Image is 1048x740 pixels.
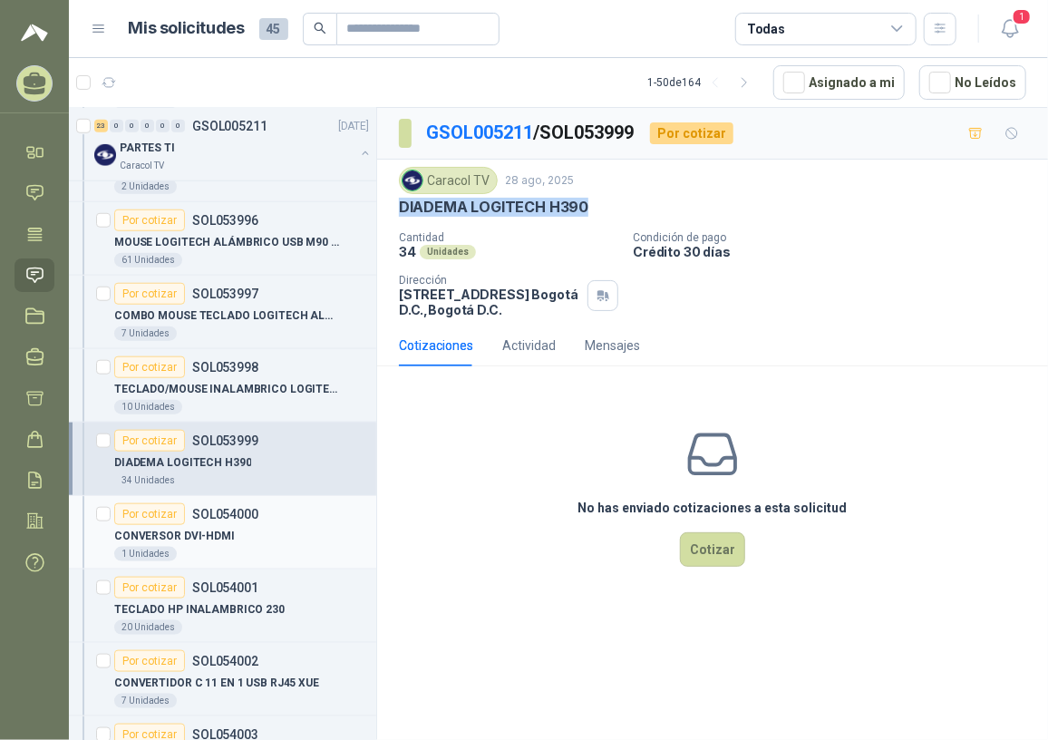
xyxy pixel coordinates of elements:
[114,650,185,672] div: Por cotizar
[680,532,745,567] button: Cotizar
[171,120,185,132] div: 0
[314,22,326,34] span: search
[399,287,580,317] p: [STREET_ADDRESS] Bogotá D.C. , Bogotá D.C.
[747,19,785,39] div: Todas
[114,180,177,194] div: 2 Unidades
[114,601,285,618] p: TECLADO HP INALAMBRICO 230
[114,253,182,268] div: 61 Unidades
[114,454,251,472] p: DIADEMA LOGITECH H390
[129,15,245,42] h1: Mis solicitudes
[505,172,574,190] p: 28 ago, 2025
[69,276,376,349] a: Por cotizarSOL053997COMBO MOUSE TECLADO LOGITECH ALAMBRICO7 Unidades
[114,620,182,635] div: 20 Unidades
[578,498,848,518] h3: No has enviado cotizaciones a esta solicitud
[399,231,618,244] p: Cantidad
[110,120,123,132] div: 0
[21,22,48,44] img: Logo peakr
[647,68,759,97] div: 1 - 50 de 164
[650,122,733,144] div: Por cotizar
[426,122,533,143] a: GSOL005211
[403,170,422,190] img: Company Logo
[192,581,258,594] p: SOL054001
[114,209,185,231] div: Por cotizar
[114,503,185,525] div: Por cotizar
[125,120,139,132] div: 0
[156,120,170,132] div: 0
[94,120,108,132] div: 23
[192,508,258,521] p: SOL054000
[502,336,556,355] div: Actividad
[399,167,498,194] div: Caracol TV
[114,356,185,378] div: Por cotizar
[114,326,177,341] div: 7 Unidades
[919,65,1026,100] button: No Leídos
[114,528,235,545] p: CONVERSOR DVI-HDMI
[114,473,182,488] div: 34 Unidades
[69,423,376,496] a: Por cotizarSOL053999DIADEMA LOGITECH H39034 Unidades
[94,144,116,166] img: Company Logo
[192,434,258,447] p: SOL053999
[114,577,185,599] div: Por cotizar
[114,547,177,561] div: 1 Unidades
[399,198,588,217] p: DIADEMA LOGITECH H390
[94,115,373,173] a: 23 0 0 0 0 0 GSOL005211[DATE] Company LogoPARTES TICaracol TV
[420,245,476,259] div: Unidades
[114,400,182,414] div: 10 Unidades
[114,381,340,398] p: TECLADO/MOUSE INALAMBRICO LOGITECH MK270
[773,65,905,100] button: Asignado a mi
[399,336,473,355] div: Cotizaciones
[69,643,376,716] a: Por cotizarSOL054002CONVERTIDOR C 11 EN 1 USB RJ45 XUE7 Unidades
[338,118,369,135] p: [DATE]
[633,231,1041,244] p: Condición de pago
[114,675,319,692] p: CONVERTIDOR C 11 EN 1 USB RJ45 XUE
[259,18,288,40] span: 45
[994,13,1026,45] button: 1
[192,655,258,667] p: SOL054002
[192,287,258,300] p: SOL053997
[120,159,164,173] p: Caracol TV
[114,694,177,708] div: 7 Unidades
[114,307,340,325] p: COMBO MOUSE TECLADO LOGITECH ALAMBRICO
[69,570,376,643] a: Por cotizarSOL054001TECLADO HP INALAMBRICO 23020 Unidades
[399,244,416,259] p: 34
[192,361,258,374] p: SOL053998
[426,119,636,147] p: / SOL053999
[399,274,580,287] p: Dirección
[69,496,376,570] a: Por cotizarSOL054000CONVERSOR DVI-HDMI1 Unidades
[120,140,175,157] p: PARTES TI
[192,120,267,132] p: GSOL005211
[69,202,376,276] a: Por cotizarSOL053996MOUSE LOGITECH ALÁMBRICO USB M90 NEGRO61 Unidades
[585,336,640,355] div: Mensajes
[114,430,185,452] div: Por cotizar
[114,283,185,305] div: Por cotizar
[192,214,258,227] p: SOL053996
[114,234,340,251] p: MOUSE LOGITECH ALÁMBRICO USB M90 NEGRO
[141,120,154,132] div: 0
[633,244,1041,259] p: Crédito 30 días
[1012,8,1032,25] span: 1
[69,349,376,423] a: Por cotizarSOL053998TECLADO/MOUSE INALAMBRICO LOGITECH MK27010 Unidades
